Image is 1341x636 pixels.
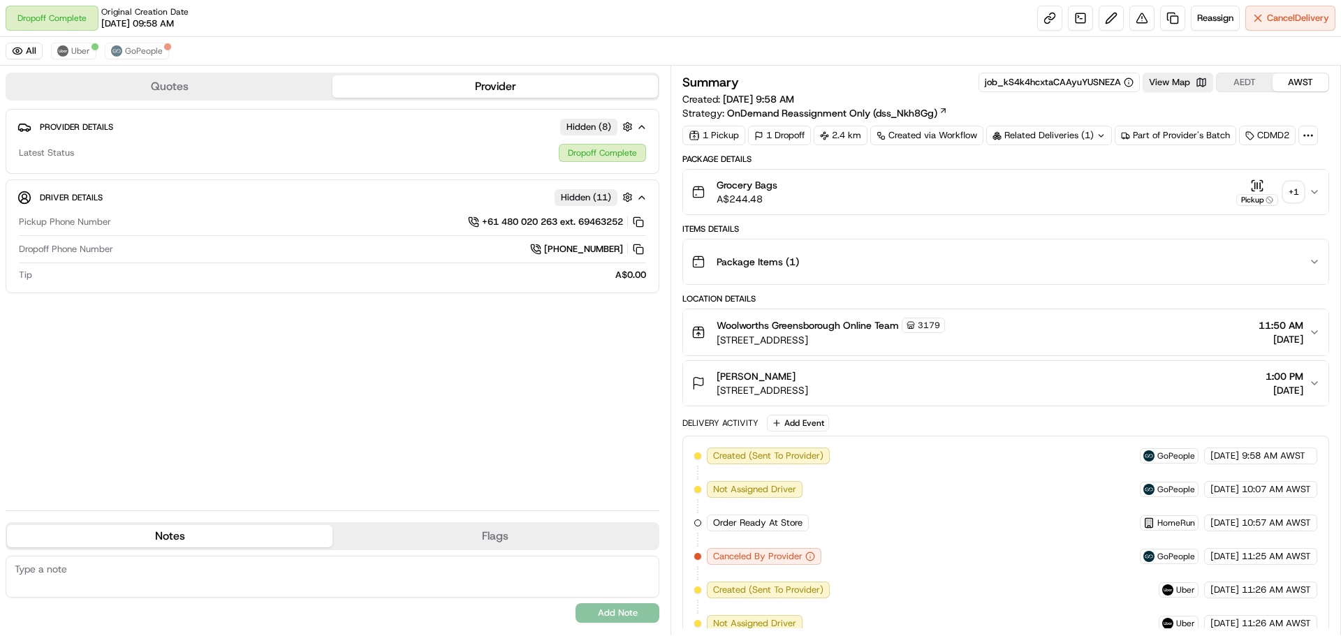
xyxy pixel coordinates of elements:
button: GoPeople [105,43,169,59]
span: [DATE] [1210,483,1239,496]
span: Uber [1176,584,1195,596]
button: AWST [1273,73,1328,91]
button: Pickup [1236,179,1278,206]
span: Not Assigned Driver [713,617,796,630]
span: Latest Status [19,147,74,159]
span: Created (Sent To Provider) [713,584,823,596]
span: [DATE] [1210,550,1239,563]
div: 1 Pickup [682,126,745,145]
span: [DATE] 9:58 AM [723,93,794,105]
button: Hidden (11) [555,188,636,206]
span: 11:26 AM AWST [1242,584,1311,596]
div: Location Details [682,293,1329,304]
button: Part of Provider's Batch [1115,126,1236,145]
div: Pickup [1236,194,1278,206]
span: [DATE] 09:58 AM [101,17,174,30]
a: OnDemand Reassignment Only (dss_Nkh8Gg) [727,106,948,120]
span: Pylon [139,237,169,247]
div: Strategy: [682,106,948,120]
span: GoPeople [1157,484,1195,495]
a: [PHONE_NUMBER] [530,242,646,257]
a: Created via Workflow [870,126,983,145]
span: 3179 [918,320,940,331]
button: View Map [1143,73,1213,92]
span: [DATE] [1210,517,1239,529]
img: gopeople_logo.png [1143,484,1155,495]
button: Flags [332,525,658,547]
span: Hidden ( 8 ) [566,121,611,133]
span: [DATE] [1210,450,1239,462]
img: uber-new-logo.jpeg [57,45,68,57]
span: 11:26 AM AWST [1242,617,1311,630]
a: Powered byPylon [98,236,169,247]
img: uber-new-logo.jpeg [1162,584,1173,596]
img: gopeople_logo.png [1143,551,1155,562]
span: Original Creation Date [101,6,189,17]
button: Provider DetailsHidden (8) [17,115,647,138]
div: Package Details [682,154,1329,165]
div: Delivery Activity [682,417,759,429]
button: Package Items (1) [683,239,1328,284]
button: Reassign [1191,6,1240,31]
span: OnDemand Reassignment Only (dss_Nkh8Gg) [727,106,937,120]
span: 1:00 PM [1266,369,1303,383]
span: Created (Sent To Provider) [713,450,823,462]
span: Pickup Phone Number [19,216,111,228]
span: [STREET_ADDRESS] [717,383,808,397]
span: Reassign [1197,12,1233,24]
span: 11:50 AM [1259,318,1303,332]
span: 10:07 AM AWST [1242,483,1311,496]
button: Add Event [767,415,829,431]
button: [PERSON_NAME][STREET_ADDRESS]1:00 PM[DATE] [683,361,1328,406]
button: Provider [332,75,658,98]
img: uber-new-logo.jpeg [1162,618,1173,629]
button: job_kS4k4hcxtaCAAyuYUSNEZA [985,76,1134,89]
span: Tip [19,269,32,281]
span: Provider Details [40,121,113,133]
div: 2.4 km [814,126,867,145]
div: + 1 [1284,182,1303,202]
span: 9:58 AM AWST [1242,450,1305,462]
div: Items Details [682,223,1329,235]
div: Related Deliveries (1) [986,126,1112,145]
img: gopeople_logo.png [1143,450,1155,461]
button: AEDT [1217,73,1273,91]
button: Grocery BagsA$244.48Pickup+1 [683,170,1328,214]
span: [DATE] [1210,617,1239,630]
h3: Summary [682,76,739,89]
span: [DATE] [1266,383,1303,397]
span: [DATE] [1259,332,1303,346]
span: Driver Details [40,192,103,203]
button: All [6,43,43,59]
span: +61 480 020 263 ext. 69463252 [482,216,623,228]
span: GoPeople [1157,450,1195,461]
span: Hidden ( 11 ) [561,191,611,204]
span: GoPeople [125,45,163,57]
span: Dropoff Phone Number [19,243,113,256]
button: Info tooltip [805,552,815,561]
span: Uber [71,45,90,57]
span: Woolworths Greensborough Online Team [717,318,899,332]
button: Uber [51,43,96,59]
button: Pickup+1 [1236,179,1303,206]
button: Woolworths Greensborough Online Team3179[STREET_ADDRESS]11:50 AM[DATE] [683,309,1328,355]
span: Not Assigned Driver [713,483,796,496]
button: Driver DetailsHidden (11) [17,186,647,209]
div: A$0.00 [38,269,646,281]
span: Order Ready At Store [713,517,803,529]
span: [PERSON_NAME] [717,369,796,383]
span: Canceled By Provider [713,550,803,563]
span: Uber [1176,618,1195,629]
button: Quotes [7,75,332,98]
span: Cancel Delivery [1267,12,1329,24]
button: CancelDelivery [1245,6,1335,31]
span: Package Items ( 1 ) [717,255,799,269]
img: gopeople_logo.png [111,45,122,57]
span: [PHONE_NUMBER] [544,243,623,256]
span: A$244.48 [717,192,777,206]
div: CDMD2 [1239,126,1296,145]
button: +61 480 020 263 ext. 69463252 [468,214,646,230]
span: [DATE] [1210,584,1239,596]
